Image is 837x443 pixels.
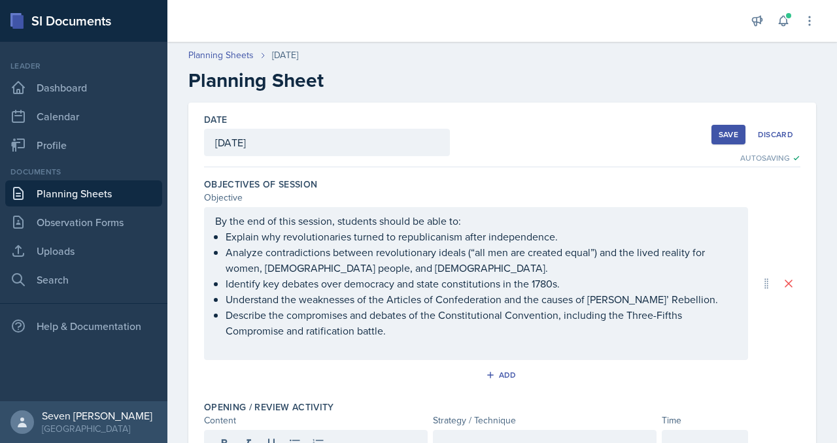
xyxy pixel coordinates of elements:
[662,414,748,427] div: Time
[5,103,162,129] a: Calendar
[740,152,800,164] div: Autosaving
[5,267,162,293] a: Search
[188,48,254,62] a: Planning Sheets
[226,229,737,244] p: Explain why revolutionaries turned to republicanism after independence.
[272,48,298,62] div: [DATE]
[433,414,657,427] div: Strategy / Technique
[751,125,800,144] button: Discard
[42,422,152,435] div: [GEOGRAPHIC_DATA]
[226,244,737,276] p: Analyze contradictions between revolutionary ideals (“all men are created equal”) and the lived r...
[42,409,152,422] div: Seven [PERSON_NAME]
[226,291,737,307] p: Understand the weaknesses of the Articles of Confederation and the causes of [PERSON_NAME]’ Rebel...
[5,166,162,178] div: Documents
[5,132,162,158] a: Profile
[215,213,737,229] p: By the end of this session, students should be able to:
[758,129,793,140] div: Discard
[204,178,317,191] label: Objectives of Session
[204,113,227,126] label: Date
[481,365,524,385] button: Add
[711,125,745,144] button: Save
[719,129,738,140] div: Save
[204,414,428,427] div: Content
[5,209,162,235] a: Observation Forms
[5,313,162,339] div: Help & Documentation
[204,401,334,414] label: Opening / Review Activity
[488,370,517,380] div: Add
[5,180,162,206] a: Planning Sheets
[5,74,162,101] a: Dashboard
[188,69,816,92] h2: Planning Sheet
[226,276,737,291] p: Identify key debates over democracy and state constitutions in the 1780s.
[226,307,737,338] p: Describe the compromises and debates of the Constitutional Convention, including the Three-Fifths...
[204,191,748,205] div: Objective
[5,60,162,72] div: Leader
[5,238,162,264] a: Uploads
